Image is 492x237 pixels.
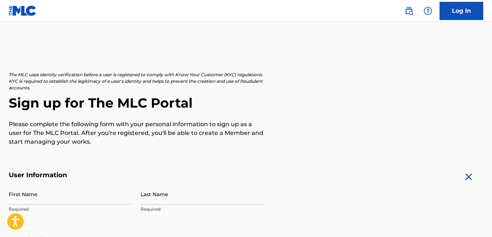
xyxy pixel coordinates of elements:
[9,71,264,91] p: The MLC uses identity verification before a user is registered to comply with Know Your Customer ...
[463,171,475,183] img: close
[9,5,37,16] img: MLC Logo
[141,206,264,213] p: Required
[424,7,432,15] img: help
[440,2,483,20] a: Log In
[9,120,264,146] p: Please complete the following form with your personal information to sign up as a user for The ML...
[402,4,416,18] a: Public Search
[9,95,483,111] h2: Sign up for The MLC Portal
[405,7,413,15] img: search
[9,206,132,213] p: Required
[421,4,435,18] div: Help
[9,171,264,179] h5: User Information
